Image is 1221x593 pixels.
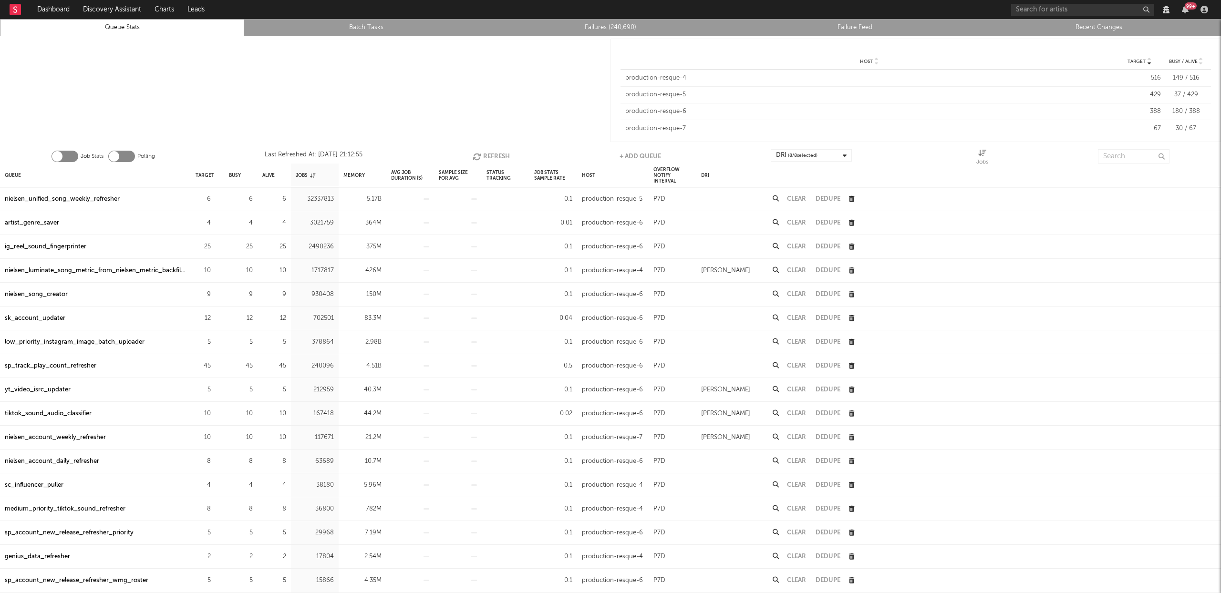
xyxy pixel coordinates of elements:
div: 0.1 [534,384,572,396]
div: Jobs [296,165,315,185]
button: Clear [787,434,806,440]
div: 1717817 [296,265,334,276]
div: 10 [229,432,253,443]
div: production-resque-4 [582,265,643,276]
div: P7D [653,527,665,539]
div: 8 [262,503,286,515]
div: 0.1 [534,289,572,300]
div: 4 [229,480,253,491]
div: P7D [653,265,665,276]
div: 0.1 [534,337,572,348]
div: 6 [262,194,286,205]
div: 9 [262,289,286,300]
button: Dedupe [816,339,840,345]
div: 10 [229,265,253,276]
div: P7D [653,432,665,443]
div: 0.02 [534,408,572,419]
div: 8 [229,456,253,467]
span: Target [1128,59,1146,64]
div: 10 [229,408,253,419]
div: 37 / 429 [1166,90,1206,100]
button: Dedupe [816,363,840,369]
a: nielsen_song_creator [5,289,68,300]
a: Queue Stats [5,22,239,33]
div: 5 [229,527,253,539]
a: sc_influencer_puller [5,480,63,491]
div: DRI [776,150,817,161]
div: 4 [229,217,253,229]
a: Failures (240,690) [494,22,727,33]
input: Search for artists [1011,4,1154,16]
div: 4 [196,480,211,491]
div: 0.1 [534,241,572,253]
div: production-resque-7 [625,124,1113,133]
label: Polling [137,151,155,162]
div: nielsen_account_weekly_refresher [5,432,106,443]
div: Host [582,165,595,185]
button: Clear [787,506,806,512]
button: Clear [787,363,806,369]
button: Dedupe [816,434,840,440]
div: 15866 [296,575,334,586]
a: ig_reel_sound_fingerprinter [5,241,86,253]
div: 45 [262,360,286,372]
div: production-resque-7 [582,432,642,443]
div: [PERSON_NAME] [701,408,750,419]
div: 12 [229,313,253,324]
div: 4.51B [343,360,382,372]
div: 36800 [296,503,334,515]
div: P7D [653,360,665,372]
button: Dedupe [816,458,840,464]
div: 25 [262,241,286,253]
div: 5.17B [343,194,382,205]
div: 2.54M [343,551,382,562]
div: 8 [196,456,211,467]
div: 63689 [296,456,334,467]
button: Dedupe [816,577,840,583]
button: Dedupe [816,291,840,297]
div: 8 [229,503,253,515]
div: 3021759 [296,217,334,229]
div: 212959 [296,384,334,396]
div: sp_account_new_release_refresher_priority [5,527,134,539]
div: 17804 [296,551,334,562]
a: tiktok_sound_audio_classifier [5,408,92,419]
a: nielsen_account_daily_refresher [5,456,99,467]
a: Recent Changes [982,22,1216,33]
button: Clear [787,530,806,536]
div: 240096 [296,360,334,372]
div: 0.1 [534,456,572,467]
button: Clear [787,315,806,321]
a: medium_priority_tiktok_sound_refresher [5,503,125,515]
div: 388 [1118,107,1161,116]
div: 378864 [296,337,334,348]
div: [PERSON_NAME] [701,265,750,276]
div: 5 [262,527,286,539]
div: 0.1 [534,265,572,276]
a: sp_track_play_count_refresher [5,360,96,372]
div: 9 [229,289,253,300]
div: 5 [196,527,211,539]
div: 0.1 [534,480,572,491]
div: P7D [653,289,665,300]
div: Avg Job Duration (s) [391,165,429,185]
div: 12 [262,313,286,324]
button: Clear [787,553,806,560]
button: Dedupe [816,506,840,512]
input: Search... [1098,149,1169,164]
div: 6 [196,194,211,205]
a: yt_video_isrc_updater [5,384,71,396]
div: 5 [196,384,211,396]
div: 44.2M [343,408,382,419]
div: 150M [343,289,382,300]
div: Busy [229,165,241,185]
div: 32337813 [296,194,334,205]
button: 99+ [1182,6,1189,13]
div: 429 [1118,90,1161,100]
a: low_priority_instagram_image_batch_uploader [5,337,145,348]
div: 364M [343,217,382,229]
div: production-resque-5 [582,194,642,205]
